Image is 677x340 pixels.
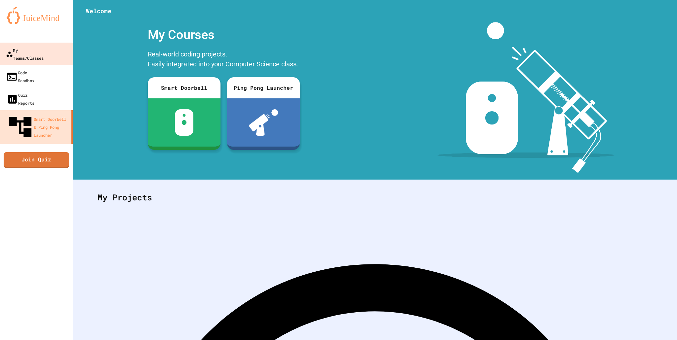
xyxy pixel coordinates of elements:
[437,22,615,173] img: banner-image-my-projects.png
[91,185,659,210] div: My Projects
[4,152,69,168] a: Join Quiz
[148,77,220,98] div: Smart Doorbell
[144,48,303,72] div: Real-world coding projects. Easily integrated into your Computer Science class.
[6,46,44,62] div: My Teams/Classes
[144,22,303,48] div: My Courses
[6,68,34,85] div: Code Sandbox
[227,77,300,98] div: Ping Pong Launcher
[7,91,34,107] div: Quiz Reports
[175,109,194,136] img: sdb-white.svg
[7,7,66,24] img: logo-orange.svg
[249,109,278,136] img: ppl-with-ball.png
[7,114,69,141] div: Smart Doorbell & Ping Pong Launcher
